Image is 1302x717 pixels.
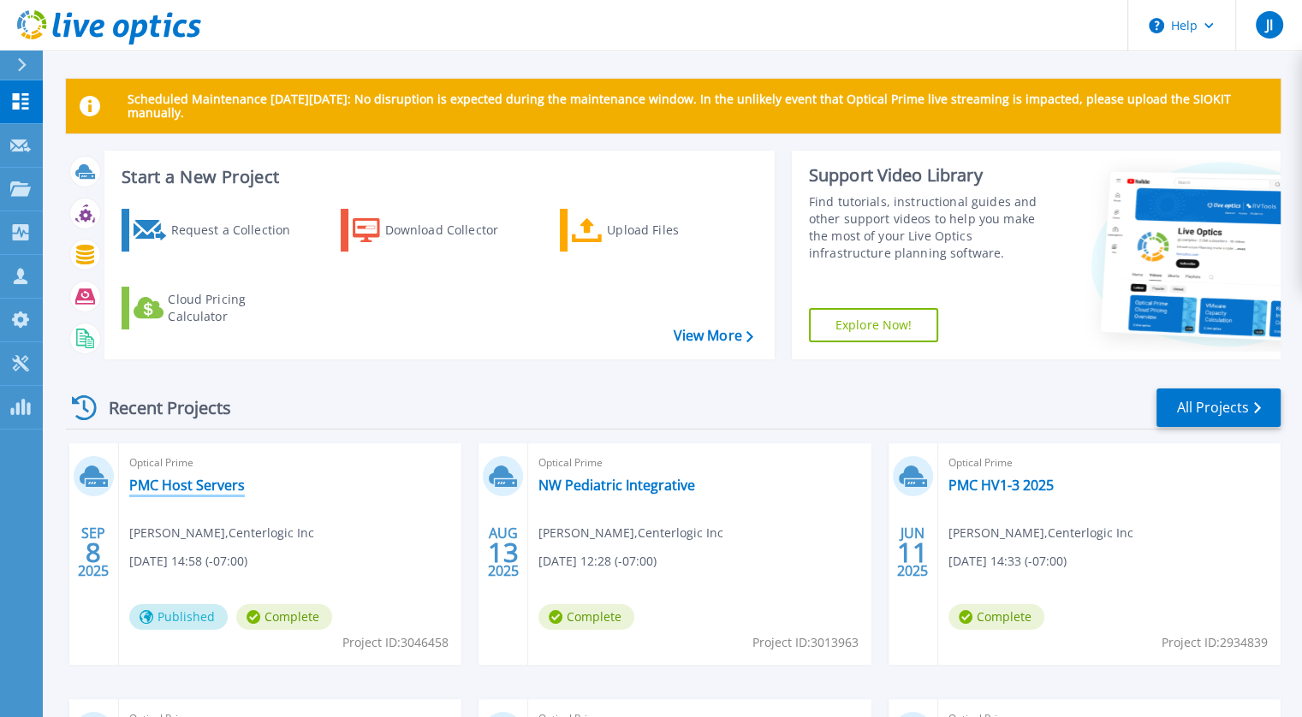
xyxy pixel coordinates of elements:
span: Complete [538,604,634,630]
span: [DATE] 12:28 (-07:00) [538,552,657,571]
a: NW Pediatric Integrative [538,477,695,494]
span: [DATE] 14:33 (-07:00) [948,552,1067,571]
div: Request a Collection [170,213,307,247]
div: SEP 2025 [77,521,110,584]
a: View More [673,328,752,344]
p: Scheduled Maintenance [DATE][DATE]: No disruption is expected during the maintenance window. In t... [128,92,1267,120]
span: Complete [948,604,1044,630]
h3: Start a New Project [122,168,752,187]
div: Cloud Pricing Calculator [168,291,305,325]
a: All Projects [1156,388,1281,427]
span: Optical Prime [948,453,1270,472]
a: Explore Now! [809,308,939,342]
span: [PERSON_NAME] , Centerlogic Inc [538,524,723,542]
a: Upload Files [560,209,751,252]
div: JUN 2025 [896,521,929,584]
span: 11 [897,545,928,560]
span: JI [1265,18,1272,32]
a: Cloud Pricing Calculator [122,287,312,329]
div: Upload Files [607,213,744,247]
span: 13 [488,545,519,560]
span: Project ID: 3013963 [752,633,859,652]
span: Project ID: 3046458 [342,633,449,652]
span: [DATE] 14:58 (-07:00) [129,552,247,571]
div: AUG 2025 [487,521,520,584]
span: Complete [236,604,332,630]
span: Published [129,604,228,630]
span: [PERSON_NAME] , Centerlogic Inc [129,524,314,542]
a: PMC HV1-3 2025 [948,477,1054,494]
div: Support Video Library [809,164,1055,187]
div: Find tutorials, instructional guides and other support videos to help you make the most of your L... [809,193,1055,262]
span: Optical Prime [538,453,860,472]
a: Request a Collection [122,209,312,252]
span: 8 [86,545,101,560]
div: Download Collector [385,213,522,247]
span: Optical Prime [129,453,451,472]
span: Project ID: 2934839 [1162,633,1268,652]
span: [PERSON_NAME] , Centerlogic Inc [948,524,1133,542]
div: Recent Projects [66,387,254,429]
a: PMC Host Servers [129,477,245,494]
a: Download Collector [341,209,532,252]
